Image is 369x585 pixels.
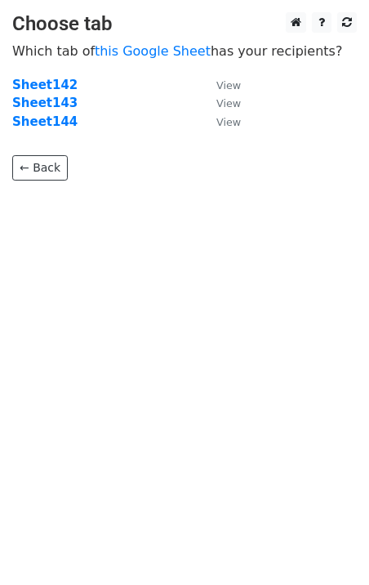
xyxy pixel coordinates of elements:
a: View [200,96,241,110]
a: View [200,114,241,129]
small: View [216,97,241,109]
a: Sheet143 [12,96,78,110]
h3: Choose tab [12,12,357,36]
a: ← Back [12,155,68,181]
a: View [200,78,241,92]
a: Sheet144 [12,114,78,129]
p: Which tab of has your recipients? [12,42,357,60]
small: View [216,79,241,92]
a: Sheet142 [12,78,78,92]
a: this Google Sheet [95,43,211,59]
small: View [216,116,241,128]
